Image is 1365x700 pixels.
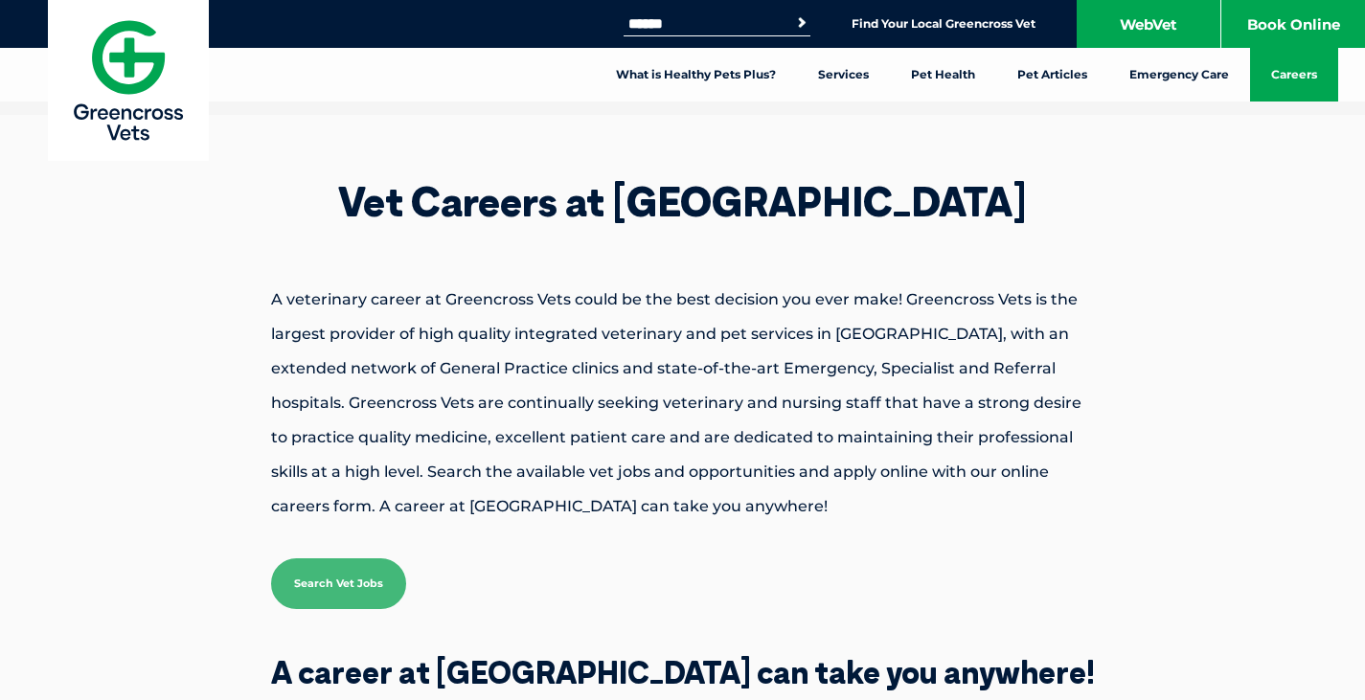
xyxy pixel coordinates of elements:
[204,282,1162,524] p: A veterinary career at Greencross Vets could be the best decision you ever make! Greencross Vets ...
[185,657,1181,688] h2: A career at [GEOGRAPHIC_DATA] can take you anywhere!
[595,48,797,102] a: What is Healthy Pets Plus?
[1108,48,1250,102] a: Emergency Care
[852,16,1035,32] a: Find Your Local Greencross Vet
[271,558,406,609] a: Search Vet Jobs
[204,182,1162,222] h1: Vet Careers at [GEOGRAPHIC_DATA]
[797,48,890,102] a: Services
[1250,48,1338,102] a: Careers
[890,48,996,102] a: Pet Health
[996,48,1108,102] a: Pet Articles
[792,13,811,33] button: Search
